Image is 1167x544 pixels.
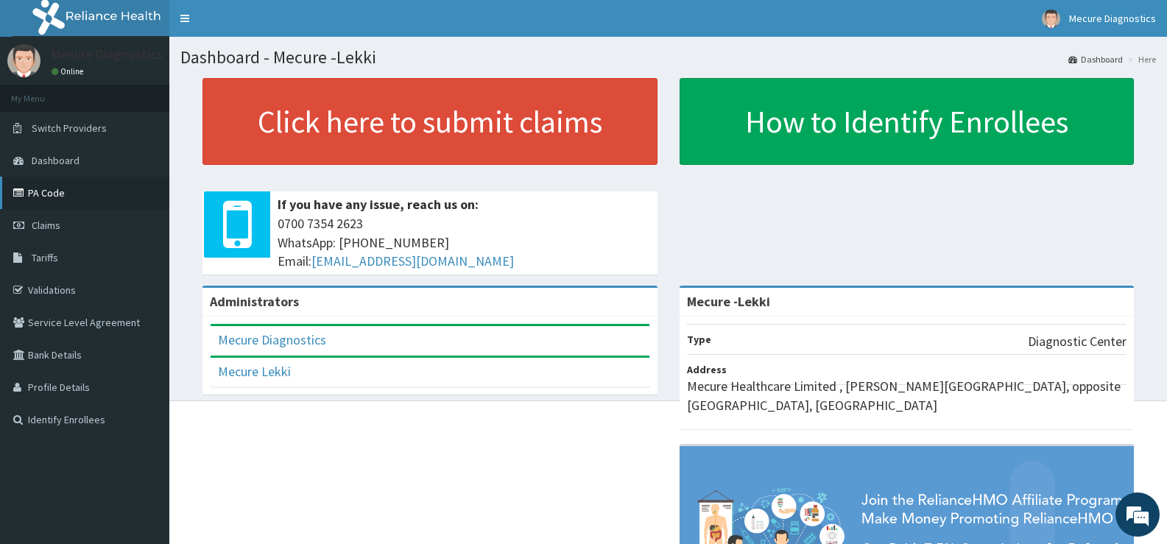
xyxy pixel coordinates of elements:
[202,78,657,165] a: Click here to submit claims
[311,252,514,269] a: [EMAIL_ADDRESS][DOMAIN_NAME]
[52,66,87,77] a: Online
[52,48,163,61] p: Mecure Diagnostics
[1124,53,1156,66] li: Here
[687,333,711,346] b: Type
[32,251,58,264] span: Tariffs
[278,196,479,213] b: If you have any issue, reach us on:
[1068,53,1123,66] a: Dashboard
[218,331,326,348] a: Mecure Diagnostics
[180,48,1156,67] h1: Dashboard - Mecure -Lekki
[687,363,727,376] b: Address
[680,78,1135,165] a: How to Identify Enrollees
[278,214,650,271] span: 0700 7354 2623 WhatsApp: [PHONE_NUMBER] Email:
[218,363,291,380] a: Mecure Lekki
[1042,10,1060,28] img: User Image
[32,121,107,135] span: Switch Providers
[1028,332,1127,351] p: Diagnostic Center
[1069,12,1156,25] span: Mecure Diagnostics
[687,377,1127,414] p: Mecure Healthcare Limited , [PERSON_NAME][GEOGRAPHIC_DATA], opposite [GEOGRAPHIC_DATA], [GEOGRAPH...
[32,219,60,232] span: Claims
[32,154,80,167] span: Dashboard
[687,293,770,310] strong: Mecure -Lekki
[7,44,40,77] img: User Image
[210,293,299,310] b: Administrators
